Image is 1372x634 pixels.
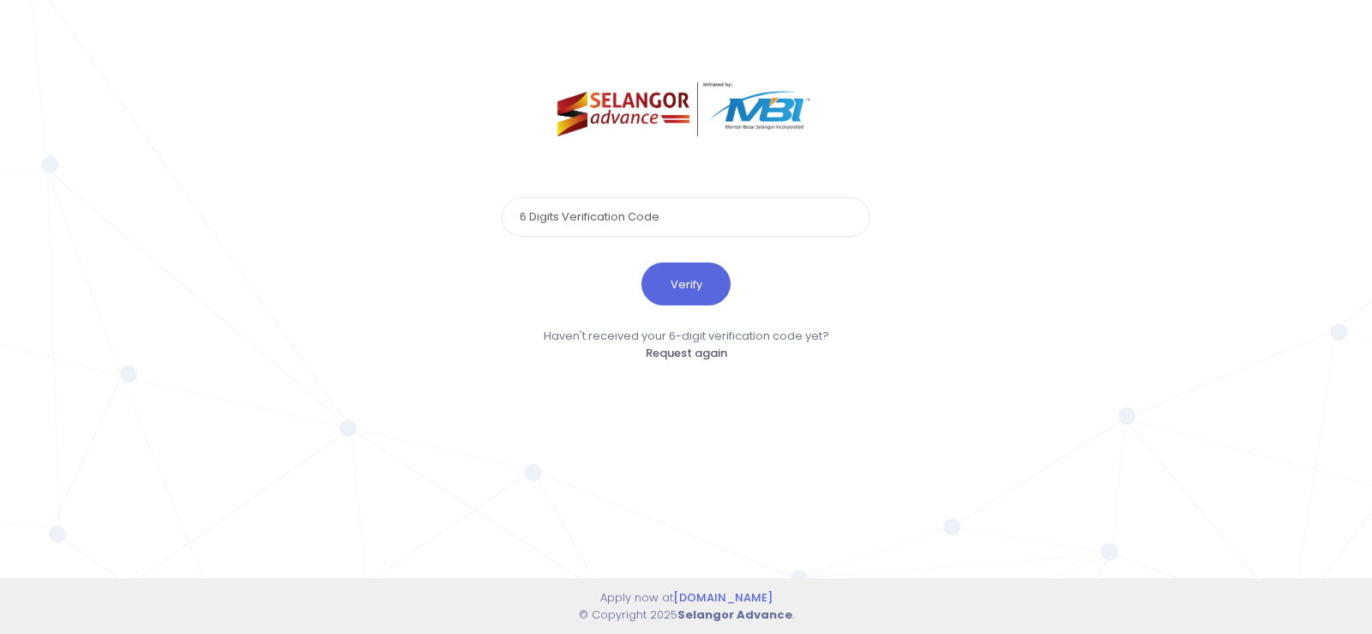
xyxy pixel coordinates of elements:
span: Haven't received your 6-digit verification code yet? [544,328,829,344]
a: Request again [646,345,727,361]
button: Verify [641,263,731,305]
input: 6 Digits Verification Code [502,197,870,237]
img: selangor-advance.png [557,82,815,136]
strong: Selangor Advance [677,607,792,623]
a: [DOMAIN_NAME] [673,589,773,606]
